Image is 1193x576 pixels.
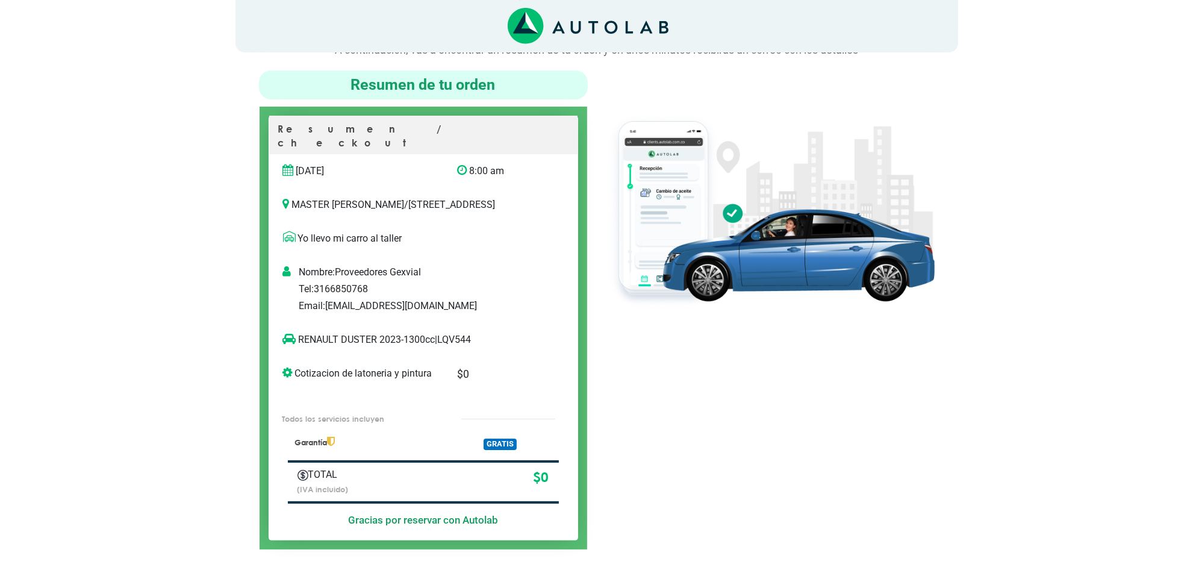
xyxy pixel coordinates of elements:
[410,468,549,488] p: $ 0
[283,198,564,212] p: MASTER [PERSON_NAME] / [STREET_ADDRESS]
[294,437,440,448] p: Garantía
[282,413,436,425] p: Todos los servicios incluyen
[297,468,392,482] p: TOTAL
[457,164,538,178] p: 8:00 am
[283,164,439,178] p: [DATE]
[283,366,439,381] p: Cotizacion de latoneria y pintura
[278,122,568,154] p: Resumen / checkout
[484,439,517,450] span: GRATIS
[299,282,573,296] p: Tel: 3166850768
[264,75,583,95] h4: Resumen de tu orden
[283,231,564,246] p: Yo llevo mi carro al taller
[283,333,539,347] p: RENAULT DUSTER 2023-1300cc | LQV544
[457,366,538,382] p: $ 0
[297,484,349,494] small: (IVA incluido)
[299,299,573,313] p: Email: [EMAIL_ADDRESS][DOMAIN_NAME]
[297,470,308,481] img: Autobooking-Iconos-23.png
[508,20,668,31] a: Link al sitio de autolab
[288,514,559,526] h5: Gracias por reservar con Autolab
[299,265,573,280] p: Nombre: Proveedores Gexvial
